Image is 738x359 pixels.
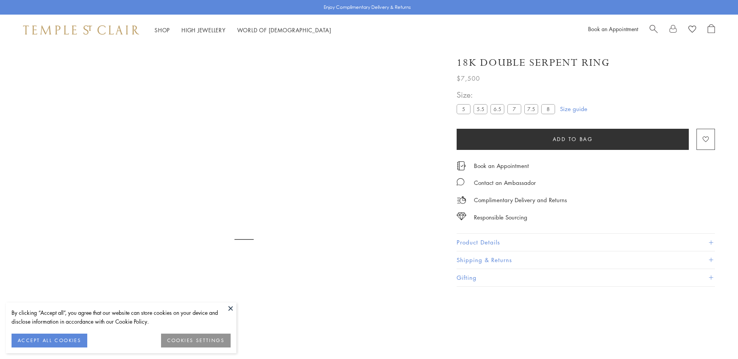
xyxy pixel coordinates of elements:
[708,24,715,36] a: Open Shopping Bag
[541,104,555,114] label: 8
[457,104,470,114] label: 5
[457,88,558,101] span: Size:
[474,195,567,205] p: Complimentary Delivery and Returns
[490,104,504,114] label: 6.5
[688,24,696,36] a: View Wishlist
[457,73,480,83] span: $7,500
[237,26,331,34] a: World of [DEMOGRAPHIC_DATA]World of [DEMOGRAPHIC_DATA]
[12,308,231,326] div: By clicking “Accept all”, you agree that our website can store cookies on your device and disclos...
[457,129,689,150] button: Add to bag
[457,56,610,70] h1: 18K Double Serpent Ring
[700,323,730,351] iframe: Gorgias live chat messenger
[23,25,139,35] img: Temple St. Clair
[507,104,521,114] label: 7
[457,195,466,205] img: icon_delivery.svg
[457,161,466,170] img: icon_appointment.svg
[12,334,87,347] button: ACCEPT ALL COOKIES
[457,178,464,186] img: MessageIcon-01_2.svg
[553,135,593,143] span: Add to bag
[474,178,536,188] div: Contact an Ambassador
[457,234,715,251] button: Product Details
[161,334,231,347] button: COOKIES SETTINGS
[155,26,170,34] a: ShopShop
[181,26,226,34] a: High JewelleryHigh Jewellery
[588,25,638,33] a: Book an Appointment
[457,213,466,220] img: icon_sourcing.svg
[474,161,529,170] a: Book an Appointment
[474,104,487,114] label: 5.5
[474,213,527,222] div: Responsible Sourcing
[457,269,715,286] button: Gifting
[524,104,538,114] label: 7.5
[650,24,658,36] a: Search
[324,3,411,11] p: Enjoy Complimentary Delivery & Returns
[155,25,331,35] nav: Main navigation
[560,105,587,113] a: Size guide
[457,251,715,269] button: Shipping & Returns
